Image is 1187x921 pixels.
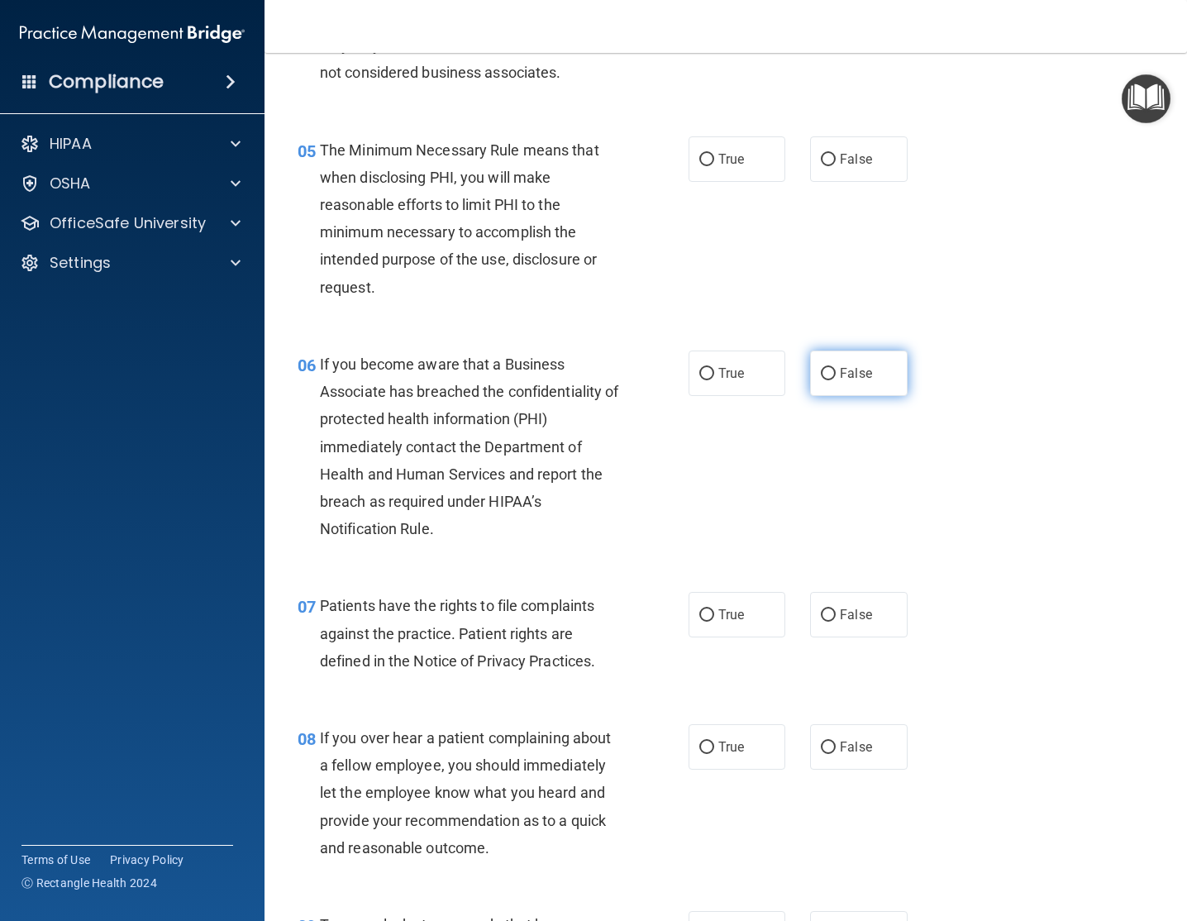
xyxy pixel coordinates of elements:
[298,356,316,375] span: 06
[298,141,316,161] span: 05
[699,742,714,754] input: True
[21,852,90,868] a: Terms of Use
[718,365,744,381] span: True
[320,729,611,857] span: If you over hear a patient complaining about a fellow employee, you should immediately let the em...
[840,365,872,381] span: False
[298,597,316,617] span: 07
[821,368,836,380] input: False
[20,253,241,273] a: Settings
[49,70,164,93] h4: Compliance
[50,134,92,154] p: HIPAA
[298,729,316,749] span: 08
[320,356,619,537] span: If you become aware that a Business Associate has breached the confidentiality of protected healt...
[1122,74,1170,123] button: Open Resource Center
[821,742,836,754] input: False
[840,151,872,167] span: False
[718,739,744,755] span: True
[320,597,595,669] span: Patients have the rights to file complaints against the practice. Patient rights are defined in t...
[320,141,599,296] span: The Minimum Necessary Rule means that when disclosing PHI, you will make reasonable efforts to li...
[20,17,245,50] img: PMB logo
[50,174,91,193] p: OSHA
[821,609,836,622] input: False
[20,174,241,193] a: OSHA
[20,134,241,154] a: HIPAA
[840,607,872,623] span: False
[840,739,872,755] span: False
[50,213,206,233] p: OfficeSafe University
[821,154,836,166] input: False
[20,213,241,233] a: OfficeSafe University
[110,852,184,868] a: Privacy Policy
[699,154,714,166] input: True
[718,151,744,167] span: True
[1104,807,1167,870] iframe: Drift Widget Chat Controller
[699,609,714,622] input: True
[699,368,714,380] input: True
[21,875,157,891] span: Ⓒ Rectangle Health 2024
[718,607,744,623] span: True
[50,253,111,273] p: Settings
